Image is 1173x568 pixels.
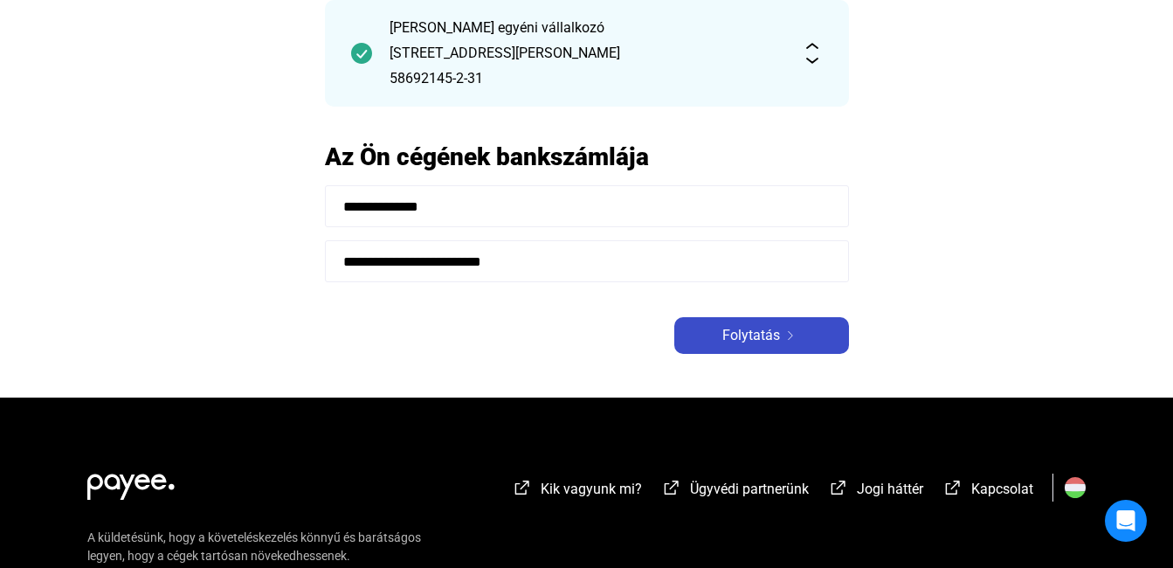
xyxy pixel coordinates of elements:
[661,479,682,496] img: external-link-white
[971,481,1033,497] span: Kapcsolat
[722,325,780,346] span: Folytatás
[661,483,809,500] a: external-link-whiteÜgyvédi partnerünk
[87,464,175,500] img: white-payee-white-dot.svg
[857,481,923,497] span: Jogi háttér
[390,68,784,89] div: 58692145-2-31
[541,481,642,497] span: Kik vagyunk mi?
[802,43,823,64] img: expand
[351,43,372,64] img: checkmark-darker-green-circle
[390,43,784,64] div: [STREET_ADDRESS][PERSON_NAME]
[512,479,533,496] img: external-link-white
[942,479,963,496] img: external-link-white
[512,483,642,500] a: external-link-whiteKik vagyunk mi?
[674,317,849,354] button: Folytatásarrow-right-white
[780,331,801,340] img: arrow-right-white
[690,481,809,497] span: Ügyvédi partnerünk
[828,483,923,500] a: external-link-whiteJogi háttér
[1065,477,1086,498] img: HU.svg
[942,483,1033,500] a: external-link-whiteKapcsolat
[828,479,849,496] img: external-link-white
[325,142,849,172] h2: Az Ön cégének bankszámlája
[1105,500,1147,542] div: Open Intercom Messenger
[390,17,784,38] div: [PERSON_NAME] egyéni vállalkozó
